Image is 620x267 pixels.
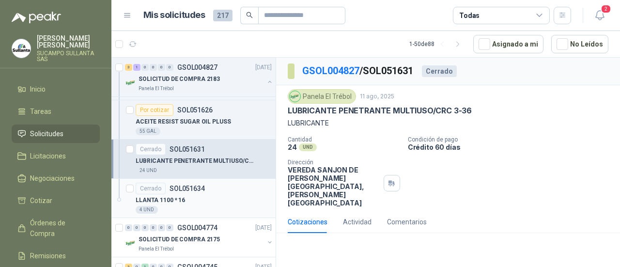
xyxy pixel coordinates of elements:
[136,196,185,205] p: LLANTA 1100 * 16
[288,166,380,207] p: VEREDA SANJON DE [PERSON_NAME] [GEOGRAPHIC_DATA] , [PERSON_NAME][GEOGRAPHIC_DATA]
[170,185,205,192] p: SOL051634
[12,147,100,165] a: Licitaciones
[290,91,300,102] img: Company Logo
[459,10,480,21] div: Todas
[111,140,276,179] a: CerradoSOL051631LUBRICANTE PENETRANTE MULTIUSO/CRC 3-3624 UND
[37,50,100,62] p: SUCAMPO SULLANTA SAS
[288,143,297,151] p: 24
[30,218,91,239] span: Órdenes de Compra
[409,36,465,52] div: 1 - 50 de 88
[12,191,100,210] a: Cotizar
[30,84,46,94] span: Inicio
[601,4,611,14] span: 2
[408,136,616,143] p: Condición de pago
[125,237,137,249] img: Company Logo
[136,143,166,155] div: Cerrado
[288,118,608,128] p: LUBRICANTE
[12,125,100,143] a: Solicitudes
[158,64,165,71] div: 0
[177,224,217,231] p: GSOL004774
[141,224,149,231] div: 0
[136,104,173,116] div: Por cotizar
[30,151,66,161] span: Licitaciones
[288,217,327,227] div: Cotizaciones
[255,63,272,72] p: [DATE]
[30,251,66,261] span: Remisiones
[139,85,174,93] p: Panela El Trébol
[288,136,400,143] p: Cantidad
[125,64,132,71] div: 3
[30,195,52,206] span: Cotizar
[37,35,100,48] p: [PERSON_NAME] [PERSON_NAME]
[143,8,205,22] h1: Mis solicitudes
[150,64,157,71] div: 0
[408,143,616,151] p: Crédito 60 días
[288,106,472,116] p: LUBRICANTE PENETRANTE MULTIUSO/CRC 3-36
[177,64,217,71] p: GSOL004827
[387,217,427,227] div: Comentarios
[12,247,100,265] a: Remisiones
[139,245,174,253] p: Panela El Trébol
[141,64,149,71] div: 0
[30,128,63,139] span: Solicitudes
[166,224,173,231] div: 0
[136,167,161,174] div: 24 UND
[136,206,158,214] div: 4 UND
[302,63,414,79] p: / SOL051631
[246,12,253,18] span: search
[255,223,272,233] p: [DATE]
[591,7,608,24] button: 2
[299,143,317,151] div: UND
[133,64,140,71] div: 1
[30,106,51,117] span: Tareas
[177,107,213,113] p: SOL051626
[139,235,220,244] p: SOLICITUD DE COMPRA 2175
[139,75,220,84] p: SOLICITUD DE COMPRA 2183
[136,127,160,135] div: 55 GAL
[12,80,100,98] a: Inicio
[213,10,232,21] span: 217
[111,100,276,140] a: Por cotizarSOL051626ACEITE RESIST SUGAR OIL PLUSS55 GAL
[170,146,205,153] p: SOL051631
[360,92,394,101] p: 11 ago, 2025
[551,35,608,53] button: No Leídos
[125,222,274,253] a: 0 0 0 0 0 0 GSOL004774[DATE] Company LogoSOLICITUD DE COMPRA 2175Panela El Trébol
[343,217,372,227] div: Actividad
[150,224,157,231] div: 0
[125,77,137,89] img: Company Logo
[12,12,61,23] img: Logo peakr
[473,35,543,53] button: Asignado a mi
[136,157,256,166] p: LUBRICANTE PENETRANTE MULTIUSO/CRC 3-36
[158,224,165,231] div: 0
[30,173,75,184] span: Negociaciones
[111,179,276,218] a: CerradoSOL051634LLANTA 1100 * 164 UND
[422,65,457,77] div: Cerrado
[302,65,359,77] a: GSOL004827
[166,64,173,71] div: 0
[12,39,31,58] img: Company Logo
[136,183,166,194] div: Cerrado
[288,89,356,104] div: Panela El Trébol
[12,214,100,243] a: Órdenes de Compra
[288,159,380,166] p: Dirección
[125,224,132,231] div: 0
[136,117,231,126] p: ACEITE RESIST SUGAR OIL PLUSS
[125,62,274,93] a: 3 1 0 0 0 0 GSOL004827[DATE] Company LogoSOLICITUD DE COMPRA 2183Panela El Trébol
[12,102,100,121] a: Tareas
[12,169,100,188] a: Negociaciones
[133,224,140,231] div: 0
